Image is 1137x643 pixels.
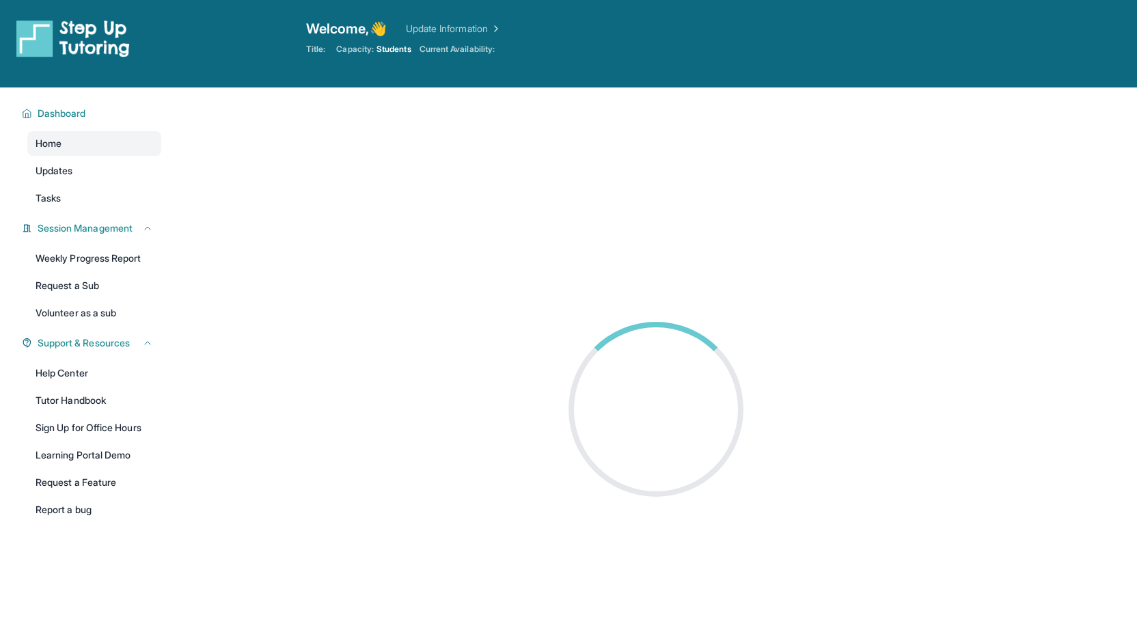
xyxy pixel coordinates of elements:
[488,22,502,36] img: Chevron Right
[32,107,153,120] button: Dashboard
[27,186,161,210] a: Tasks
[32,336,153,350] button: Support & Resources
[27,443,161,467] a: Learning Portal Demo
[36,137,61,150] span: Home
[36,164,73,178] span: Updates
[32,221,153,235] button: Session Management
[376,44,411,55] span: Students
[27,361,161,385] a: Help Center
[38,107,86,120] span: Dashboard
[27,159,161,183] a: Updates
[27,388,161,413] a: Tutor Handbook
[336,44,374,55] span: Capacity:
[38,336,130,350] span: Support & Resources
[27,246,161,271] a: Weekly Progress Report
[27,497,161,522] a: Report a bug
[420,44,495,55] span: Current Availability:
[27,273,161,298] a: Request a Sub
[16,19,130,57] img: logo
[27,415,161,440] a: Sign Up for Office Hours
[27,470,161,495] a: Request a Feature
[406,22,502,36] a: Update Information
[306,19,387,38] span: Welcome, 👋
[27,301,161,325] a: Volunteer as a sub
[38,221,133,235] span: Session Management
[27,131,161,156] a: Home
[306,44,325,55] span: Title:
[36,191,61,205] span: Tasks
